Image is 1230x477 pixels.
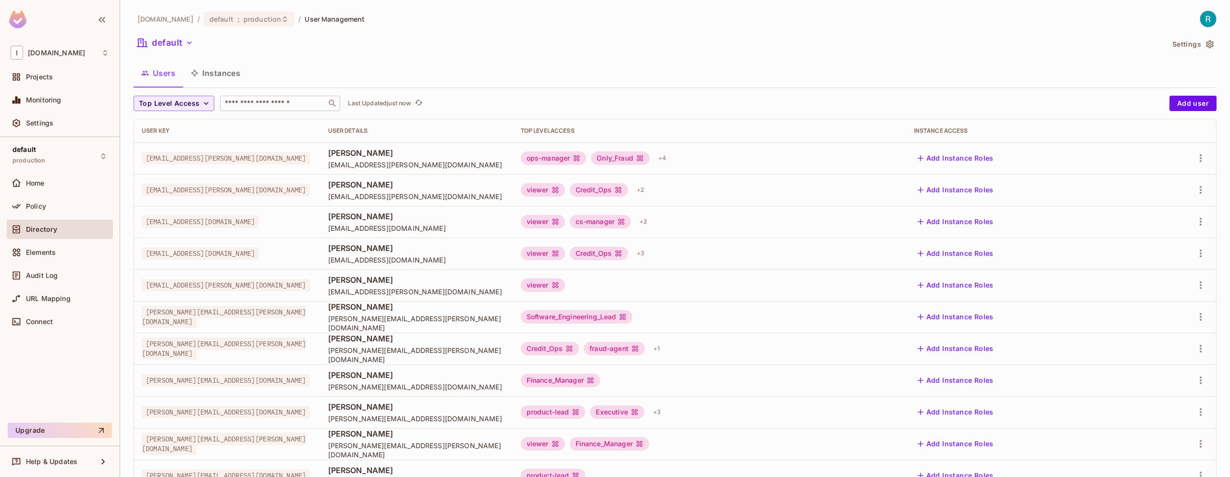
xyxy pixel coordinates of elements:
[328,148,505,158] span: [PERSON_NAME]
[521,215,565,228] div: viewer
[8,423,112,438] button: Upgrade
[142,306,306,328] span: [PERSON_NAME][EMAIL_ADDRESS][PERSON_NAME][DOMAIN_NAME]
[521,437,565,451] div: viewer
[137,14,194,24] span: the active workspace
[584,342,645,355] div: fraud-agent
[197,14,200,24] li: /
[26,295,71,302] span: URL Mapping
[142,215,259,228] span: [EMAIL_ADDRESS][DOMAIN_NAME]
[328,192,505,201] span: [EMAIL_ADDRESS][PERSON_NAME][DOMAIN_NAME]
[1168,37,1217,52] button: Settings
[328,275,505,285] span: [PERSON_NAME]
[142,152,310,164] span: [EMAIL_ADDRESS][PERSON_NAME][DOMAIN_NAME]
[142,433,306,455] span: [PERSON_NAME][EMAIL_ADDRESS][PERSON_NAME][DOMAIN_NAME]
[521,127,898,135] div: Top Level Access
[633,182,648,198] div: + 2
[1169,96,1217,111] button: Add user
[328,414,505,423] span: [PERSON_NAME][EMAIL_ADDRESS][DOMAIN_NAME]
[328,179,505,190] span: [PERSON_NAME]
[415,99,423,108] span: refresh
[654,151,670,166] div: + 4
[914,341,997,356] button: Add Instance Roles
[26,179,45,187] span: Home
[328,346,505,364] span: [PERSON_NAME][EMAIL_ADDRESS][PERSON_NAME][DOMAIN_NAME]
[142,279,310,291] span: [EMAIL_ADDRESS][PERSON_NAME][DOMAIN_NAME]
[328,301,505,312] span: [PERSON_NAME]
[328,333,505,344] span: [PERSON_NAME]
[134,96,214,111] button: Top Level Access
[26,202,46,210] span: Policy
[328,428,505,439] span: [PERSON_NAME]
[26,96,61,104] span: Monitoring
[914,214,997,229] button: Add Instance Roles
[914,127,1135,135] div: Instance Access
[521,405,586,419] div: product-lead
[328,255,505,264] span: [EMAIL_ADDRESS][DOMAIN_NAME]
[26,458,77,465] span: Help & Updates
[142,406,310,418] span: [PERSON_NAME][EMAIL_ADDRESS][DOMAIN_NAME]
[914,309,997,325] button: Add Instance Roles
[139,98,199,110] span: Top Level Access
[1200,11,1216,27] img: Romulo Cianci
[328,402,505,412] span: [PERSON_NAME]
[142,374,310,387] span: [PERSON_NAME][EMAIL_ADDRESS][DOMAIN_NAME]
[305,14,365,24] span: User Management
[11,46,23,60] span: I
[142,184,310,196] span: [EMAIL_ADDRESS][PERSON_NAME][DOMAIN_NAME]
[413,98,424,109] button: refresh
[142,338,306,360] span: [PERSON_NAME][EMAIL_ADDRESS][PERSON_NAME][DOMAIN_NAME]
[328,382,505,391] span: [PERSON_NAME][EMAIL_ADDRESS][DOMAIN_NAME]
[521,278,565,292] div: viewer
[914,436,997,452] button: Add Instance Roles
[636,214,651,229] div: + 2
[521,151,587,165] div: ops-manager
[26,249,56,256] span: Elements
[237,15,240,23] span: :
[521,342,579,355] div: Credit_Ops
[26,318,53,326] span: Connect
[914,182,997,198] button: Add Instance Roles
[134,61,183,85] button: Users
[570,437,649,451] div: Finance_Manager
[914,277,997,293] button: Add Instance Roles
[914,373,997,388] button: Add Instance Roles
[328,370,505,380] span: [PERSON_NAME]
[914,246,997,261] button: Add Instance Roles
[26,272,58,279] span: Audit Log
[26,73,53,81] span: Projects
[521,310,633,324] div: Software_Engineering_Lead
[9,11,26,28] img: SReyMgAAAABJRU5ErkJggg==
[328,287,505,296] span: [EMAIL_ADDRESS][PERSON_NAME][DOMAIN_NAME]
[328,465,505,476] span: [PERSON_NAME]
[209,14,234,24] span: default
[914,404,997,420] button: Add Instance Roles
[591,151,650,165] div: Only_Fraud
[411,98,424,109] span: Click to refresh data
[328,160,505,169] span: [EMAIL_ADDRESS][PERSON_NAME][DOMAIN_NAME]
[26,119,53,127] span: Settings
[328,224,505,233] span: [EMAIL_ADDRESS][DOMAIN_NAME]
[914,151,997,166] button: Add Instance Roles
[570,215,631,228] div: cs-manager
[244,14,281,24] span: production
[633,246,648,261] div: + 3
[183,61,248,85] button: Instances
[12,157,46,164] span: production
[328,441,505,459] span: [PERSON_NAME][EMAIL_ADDRESS][PERSON_NAME][DOMAIN_NAME]
[328,314,505,332] span: [PERSON_NAME][EMAIL_ADDRESS][PERSON_NAME][DOMAIN_NAME]
[298,14,301,24] li: /
[328,243,505,253] span: [PERSON_NAME]
[28,49,85,57] span: Workspace: inventa.shop
[649,404,664,420] div: + 3
[328,127,505,135] div: User Details
[590,405,644,419] div: Executive
[650,341,664,356] div: + 1
[570,183,628,197] div: Credit_Ops
[521,247,565,260] div: viewer
[142,127,313,135] div: User Key
[142,247,259,260] span: [EMAIL_ADDRESS][DOMAIN_NAME]
[328,211,505,222] span: [PERSON_NAME]
[26,226,57,233] span: Directory
[12,146,36,153] span: default
[521,183,565,197] div: viewer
